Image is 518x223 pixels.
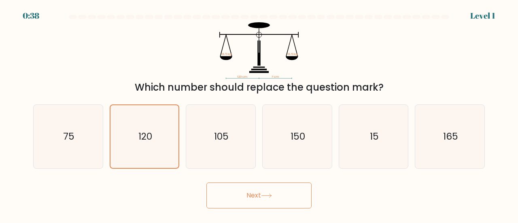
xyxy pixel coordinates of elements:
text: 165 [443,130,458,143]
tspan: ? cm [272,74,279,79]
text: 75 [63,130,74,143]
div: Which number should replace the question mark? [38,80,480,95]
text: 120 [138,130,152,143]
tspan: 18.5 kg [221,52,231,56]
div: 0:38 [23,10,39,22]
tspan: 18.5 kg [287,52,297,56]
tspan: 120 cm [237,74,247,79]
text: 15 [370,130,379,143]
text: 105 [214,130,229,143]
text: 150 [291,130,305,143]
div: Level 1 [470,10,495,22]
button: Next [206,183,312,208]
